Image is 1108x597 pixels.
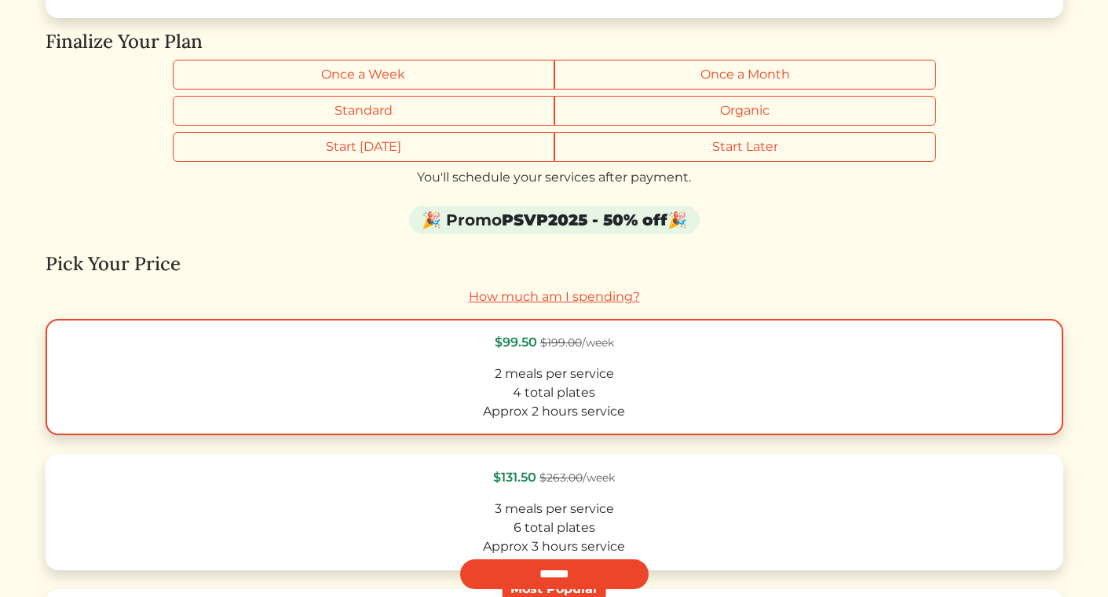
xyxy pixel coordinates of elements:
h4: Finalize Your Plan [46,31,1063,53]
s: $263.00 [539,471,583,485]
s: $199.00 [540,335,582,350]
div: 2 meals per service [60,364,1049,383]
strong: PSVP2025 - 50% off [502,211,667,229]
div: 3 meals per service [60,500,1049,518]
div: Approx 3 hours service [60,537,1049,556]
label: Once a Week [173,60,554,90]
label: Organic [554,96,936,126]
label: Once a Month [554,60,936,90]
span: /week [540,335,614,350]
span: $99.50 [495,335,537,350]
div: Start timing [173,132,936,162]
div: Billing frequency [173,60,936,90]
div: 6 total plates [60,518,1049,537]
label: Start Later [554,132,936,162]
div: Approx 2 hours service [60,402,1049,421]
span: $131.50 [493,470,536,485]
div: You'll schedule your services after payment. [46,168,1063,187]
span: /week [539,471,615,485]
h4: Pick Your Price [46,253,1063,276]
label: Standard [173,96,554,126]
a: How much am I spending? [469,289,640,304]
div: 4 total plates [60,383,1049,402]
label: Start [DATE] [173,132,554,162]
div: Grocery type [173,96,936,126]
div: 🎉 Promo 🎉 [409,206,700,234]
